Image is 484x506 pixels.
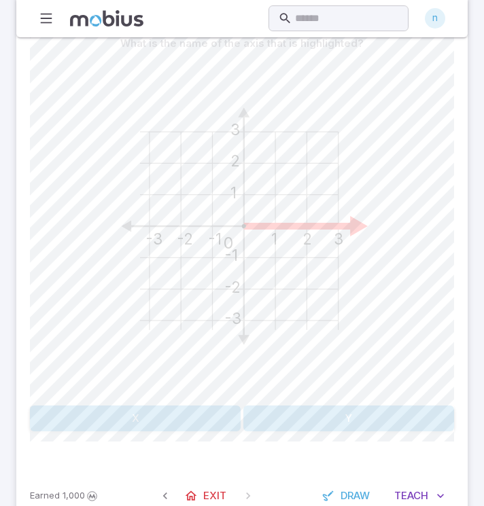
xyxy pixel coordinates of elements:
span: Teach [394,488,428,503]
text: 3 [334,230,343,248]
p: What is the name of the axis that is highlighted? [120,36,364,51]
button: Y [243,405,454,431]
text: 1 [271,230,277,248]
button: X [30,405,241,431]
text: -1 [208,230,222,248]
text: 2 [302,230,312,248]
text: 2 [230,151,240,170]
span: Draw [341,488,370,503]
span: 1,000 [63,489,85,503]
span: Earned [30,489,60,503]
text: 1 [230,183,237,201]
text: 0 [224,234,233,252]
text: -2 [177,230,193,248]
span: Exit [203,488,226,503]
text: -2 [224,277,241,295]
text: -3 [145,230,162,248]
text: -3 [224,309,241,327]
div: n [425,8,445,29]
text: -1 [224,246,238,264]
p: Earn Mobius dollars to buy game boosters [30,489,99,503]
text: 3 [230,120,240,139]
